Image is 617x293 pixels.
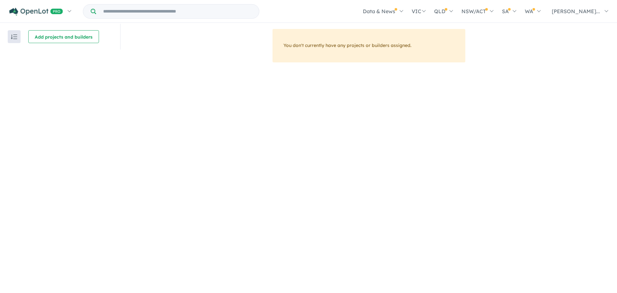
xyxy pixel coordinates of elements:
span: [PERSON_NAME]... [552,8,600,14]
div: You don't currently have any projects or builders assigned. [273,29,465,62]
input: Try estate name, suburb, builder or developer [97,5,258,18]
img: Openlot PRO Logo White [9,8,63,16]
img: sort.svg [11,34,17,39]
button: Add projects and builders [28,30,99,43]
